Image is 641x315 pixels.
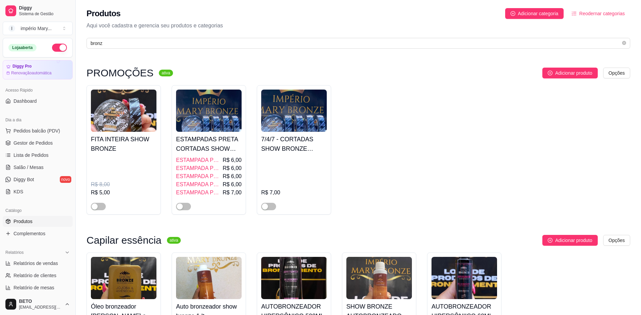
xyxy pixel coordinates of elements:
[3,60,73,79] a: Diggy ProRenovaçãoautomática
[3,205,73,216] div: Catálogo
[176,135,242,153] h4: ESTAMPADAS PRETA CORTADAS SHOW BRONZE
[19,298,62,305] span: BETO
[3,125,73,136] button: Pedidos balcão (PDV)
[91,180,156,189] div: R$ 8,00
[8,25,15,32] span: I
[91,135,156,153] h4: FITA INTEIRA SHOW BRONZE
[87,8,121,19] h2: Produtos
[3,282,73,293] a: Relatório de mesas
[346,257,412,299] img: product-image
[3,3,73,19] a: DiggySistema de Gestão
[261,257,327,299] img: product-image
[223,164,242,172] span: R$ 6,00
[14,230,45,237] span: Complementos
[91,90,156,132] img: product-image
[3,216,73,227] a: Produtos
[87,236,162,244] h3: Capilar essência
[14,140,53,146] span: Gestor de Pedidos
[542,235,598,246] button: Adicionar produto
[3,115,73,125] div: Dia a dia
[3,162,73,173] a: Salão / Mesas
[603,68,630,78] button: Opções
[3,296,73,312] button: BETO[EMAIL_ADDRESS][DOMAIN_NAME]
[14,218,32,225] span: Produtos
[11,70,51,76] article: Renovação automática
[3,186,73,197] a: KDS
[261,189,327,197] div: R$ 7,00
[542,68,598,78] button: Adicionar produto
[518,10,559,17] span: Adicionar categoria
[176,189,221,197] span: ESTAMPADA PRETA 7/4/7
[176,180,221,189] span: ESTAMPADA PRETA SHOW BRONZE 6/6/6
[223,189,242,197] span: R$ 7,00
[432,257,497,299] img: product-image
[14,188,23,195] span: KDS
[261,90,327,132] img: product-image
[176,156,221,164] span: ESTAMPADA PRETA SHOW BRONZE 9/9
[555,69,592,77] span: Adicionar produto
[21,25,52,32] div: império Mary ...
[167,237,181,244] sup: ativa
[572,11,576,16] span: ordered-list
[579,10,625,17] span: Reodernar categorias
[14,164,44,171] span: Salão / Mesas
[3,270,73,281] a: Relatório de clientes
[87,69,153,77] h3: PROMOÇÕES
[14,272,56,279] span: Relatório de clientes
[19,305,62,310] span: [EMAIL_ADDRESS][DOMAIN_NAME]
[87,22,630,30] p: Aqui você cadastra e gerencia seu produtos e categorias
[52,44,67,52] button: Alterar Status
[91,189,156,197] div: R$ 5,00
[91,257,156,299] img: product-image
[176,172,221,180] span: ESTAMPADA PRETA SHOW BRONZE 12/6
[14,152,49,159] span: Lista de Pedidos
[176,90,242,132] img: product-image
[223,156,242,164] span: R$ 6,00
[603,235,630,246] button: Opções
[91,40,621,47] input: Buscar por nome ou código do produto
[14,260,58,267] span: Relatórios de vendas
[176,164,221,172] span: ESTAMPADA PRETA SHOW BRONZE 10/8
[159,70,173,76] sup: ativa
[555,237,592,244] span: Adicionar produto
[223,180,242,189] span: R$ 6,00
[511,11,515,16] span: plus-circle
[3,174,73,185] a: Diggy Botnovo
[566,8,630,19] button: Reodernar categorias
[3,85,73,96] div: Acesso Rápido
[609,237,625,244] span: Opções
[3,258,73,269] a: Relatórios de vendas
[19,5,70,11] span: Diggy
[14,127,60,134] span: Pedidos balcão (PDV)
[3,22,73,35] button: Select a team
[609,69,625,77] span: Opções
[14,284,54,291] span: Relatório de mesas
[3,228,73,239] a: Complementos
[548,238,552,243] span: plus-circle
[3,150,73,161] a: Lista de Pedidos
[261,135,327,153] h4: 7/4/7 - CORTADAS SHOW BRONZE CORTE ESPECIAL
[5,250,24,255] span: Relatórios
[176,257,242,299] img: product-image
[8,44,36,51] div: Loja aberta
[223,172,242,180] span: R$ 6,00
[14,176,34,183] span: Diggy Bot
[13,64,32,69] article: Diggy Pro
[19,11,70,17] span: Sistema de Gestão
[14,98,37,104] span: Dashboard
[3,96,73,106] a: Dashboard
[548,71,552,75] span: plus-circle
[505,8,564,19] button: Adicionar categoria
[622,41,626,45] span: close-circle
[622,40,626,47] span: close-circle
[3,138,73,148] a: Gestor de Pedidos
